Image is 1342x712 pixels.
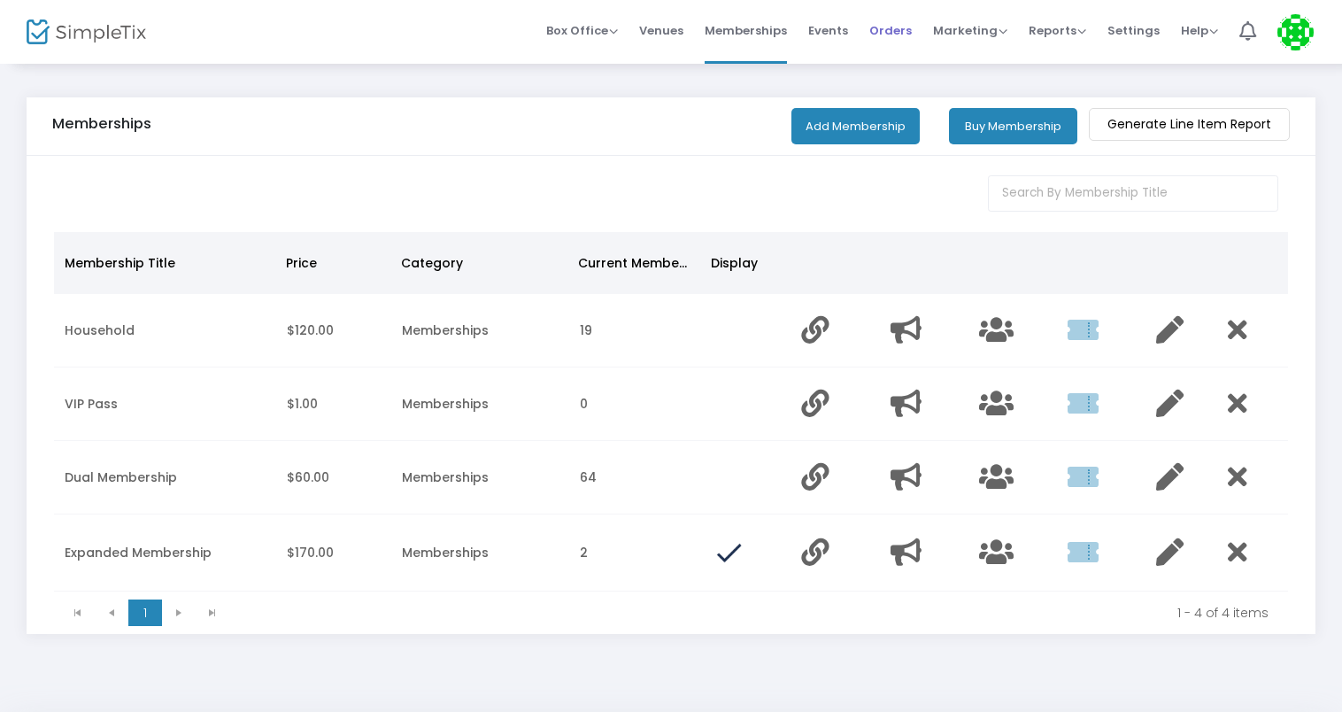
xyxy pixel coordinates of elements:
[242,604,1269,622] kendo-pager-info: 1 - 4 of 4 items
[391,515,569,592] td: Memberships
[391,368,569,441] td: Memberships
[390,232,567,294] th: Category
[52,115,151,133] h5: Memberships
[569,368,702,441] td: 0
[276,368,391,441] td: $1.00
[54,232,1288,592] div: Data table
[700,232,789,294] th: Display
[128,600,162,626] span: Page 1
[275,232,390,294] th: Price
[808,8,848,53] span: Events
[705,8,787,53] span: Memberships
[54,368,276,441] td: VIP Pass
[391,294,569,368] td: Memberships
[791,108,920,144] button: Add Membership
[567,232,700,294] th: Current Members
[54,294,276,368] td: Household
[639,8,683,53] span: Venues
[869,8,912,53] span: Orders
[569,515,702,592] td: 2
[391,441,569,515] td: Memberships
[1089,108,1290,141] m-button: Generate Line Item Report
[54,232,275,294] th: Membership Title
[933,22,1007,39] span: Marketing
[949,108,1077,144] button: Buy Membership
[988,175,1279,212] input: Search By Membership Title
[1107,8,1160,53] span: Settings
[569,294,702,368] td: 19
[54,515,276,592] td: Expanded Membership
[546,22,618,39] span: Box Office
[276,515,391,592] td: $170.00
[713,537,744,569] img: done.png
[569,441,702,515] td: 64
[1029,22,1086,39] span: Reports
[1181,22,1218,39] span: Help
[276,294,391,368] td: $120.00
[276,441,391,515] td: $60.00
[54,441,276,515] td: Dual Membership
